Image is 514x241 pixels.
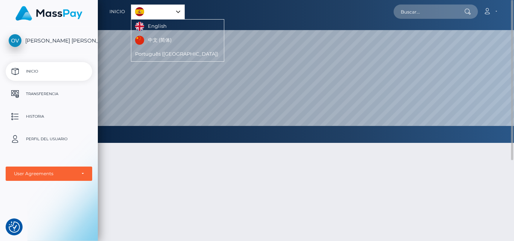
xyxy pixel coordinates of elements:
p: Inicio [9,66,89,77]
aside: Language selected: Español [131,5,185,19]
a: 中文 (简体) [131,33,177,47]
p: Historia [9,111,89,122]
ul: Language list [131,19,224,62]
div: Language [131,5,185,19]
a: Inicio [6,62,92,81]
a: Perfil del usuario [6,130,92,149]
p: Transferencia [9,88,89,100]
a: Transferencia [6,85,92,103]
a: English [131,20,172,33]
p: Perfil del usuario [9,133,89,145]
a: Historia [6,107,92,126]
a: Español [131,5,184,19]
a: Inicio [109,4,125,20]
button: Consent Preferences [9,221,20,233]
img: Revisit consent button [9,221,20,233]
button: User Agreements [6,167,92,181]
input: Buscar... [394,5,464,19]
div: User Agreements [14,171,76,177]
img: MassPay [15,6,82,21]
span: [PERSON_NAME] [PERSON_NAME] [6,37,92,44]
a: Português ([GEOGRAPHIC_DATA]) [131,47,224,61]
